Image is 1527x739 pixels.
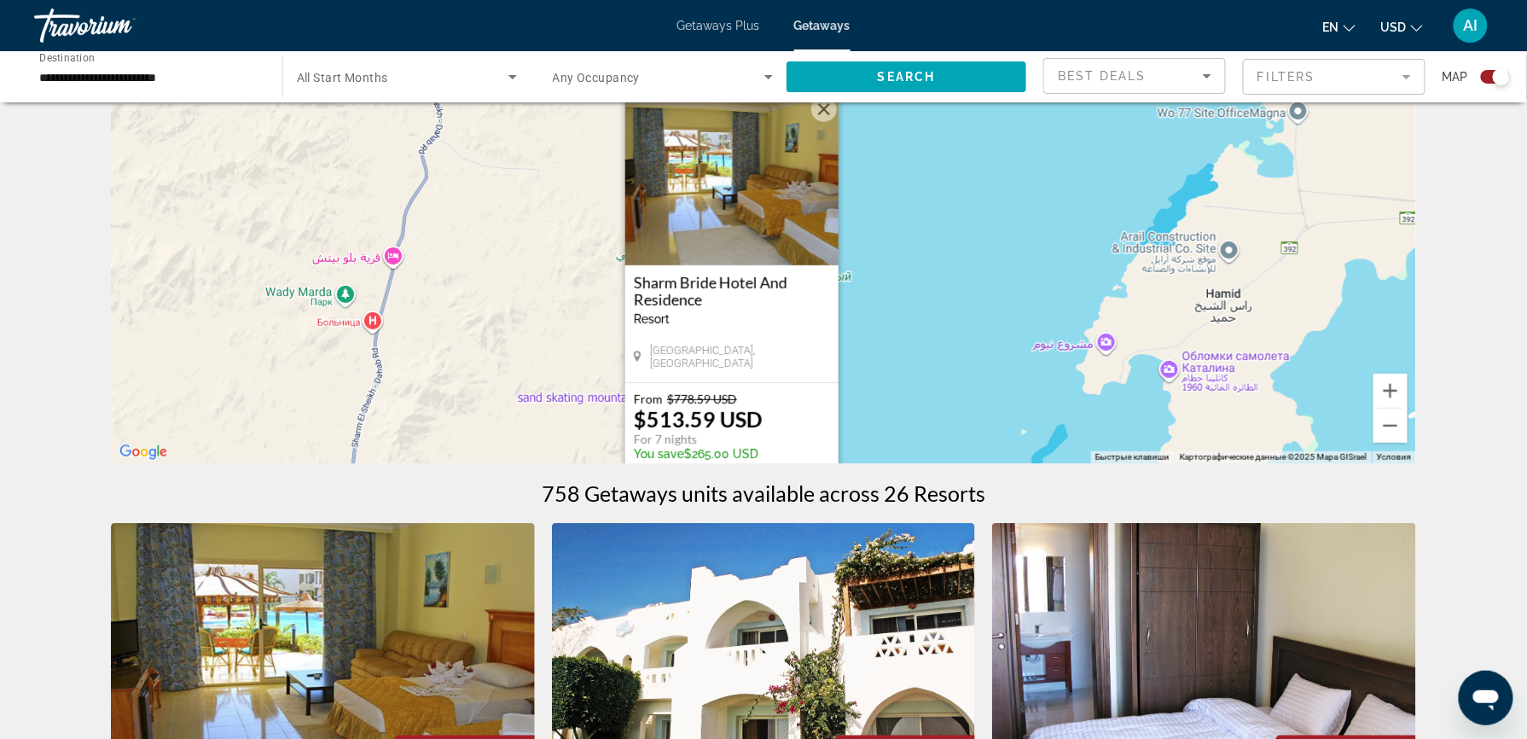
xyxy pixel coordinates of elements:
span: Search [878,70,936,84]
button: Быстрые клавиши [1095,451,1170,463]
button: User Menu [1449,8,1493,44]
span: You save [634,447,684,461]
button: Закрыть [811,96,837,122]
span: [GEOGRAPHIC_DATA], [GEOGRAPHIC_DATA] [650,344,830,369]
button: Увеличить [1373,374,1408,408]
img: Google [115,441,171,463]
a: Travorium [34,3,205,48]
span: Best Deals [1058,69,1147,83]
iframe: Кнопка запуска окна обмена сообщениями [1459,671,1513,725]
button: Search [787,61,1026,92]
a: Sharm Bride Hotel And Residence [634,274,830,308]
a: Открыть эту область в Google Картах (в новом окне) [115,441,171,463]
span: $778.59 USD [667,392,737,406]
img: D024I01X.jpg [625,95,839,265]
a: Условия (ссылка откроется в новой вкладке) [1377,452,1411,462]
span: Destination [39,52,95,64]
span: AI [1464,17,1478,34]
a: Getaways Plus [677,19,760,32]
button: Change currency [1381,15,1423,39]
button: Уменьшить [1373,409,1408,443]
h1: 758 Getaways units available across 26 Resorts [542,480,985,506]
span: Any Occupancy [553,71,641,84]
span: Map [1443,65,1468,89]
a: Getaways [794,19,851,32]
p: For 7 nights [634,432,763,447]
span: All Start Months [297,71,388,84]
span: Картографические данные ©2025 Mapa GISrael [1180,452,1367,462]
span: From [634,392,663,406]
span: Resort [634,312,670,326]
p: $265.00 USD [634,447,763,461]
button: Filter [1243,58,1425,96]
span: en [1323,20,1339,34]
mat-select: Sort by [1058,66,1211,86]
button: Change language [1323,15,1356,39]
span: USD [1381,20,1407,34]
p: $513.59 USD [634,406,763,432]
